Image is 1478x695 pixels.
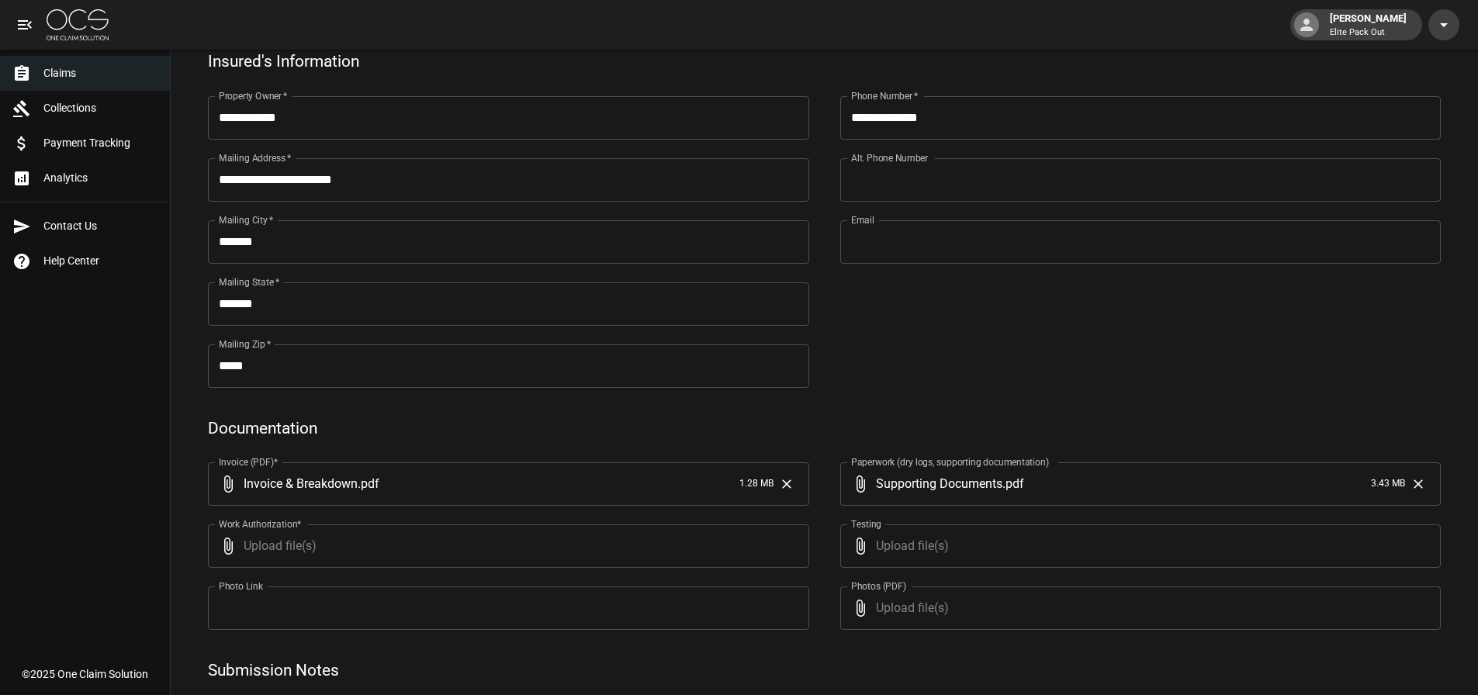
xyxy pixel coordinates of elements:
span: Contact Us [43,218,157,234]
span: Help Center [43,253,157,269]
label: Testing [851,517,881,531]
span: Collections [43,100,157,116]
label: Invoice (PDF)* [219,455,279,469]
span: 3.43 MB [1371,476,1405,492]
label: Photo Link [219,579,263,593]
span: 1.28 MB [739,476,774,492]
span: Upload file(s) [876,586,1400,630]
button: open drawer [9,9,40,40]
label: Property Owner [219,89,288,102]
span: Invoice & Breakdown [244,475,358,493]
span: . pdf [358,475,379,493]
label: Mailing City [219,213,274,226]
label: Mailing State [219,275,279,289]
label: Paperwork (dry logs, supporting documentation) [851,455,1049,469]
div: © 2025 One Claim Solution [22,666,148,682]
div: [PERSON_NAME] [1324,11,1413,39]
label: Mailing Zip [219,337,272,351]
span: Payment Tracking [43,135,157,151]
label: Email [851,213,874,226]
label: Phone Number [851,89,918,102]
label: Work Authorization* [219,517,302,531]
button: Clear [775,472,798,496]
label: Photos (PDF) [851,579,906,593]
label: Mailing Address [219,151,291,164]
span: Upload file(s) [876,524,1400,568]
span: Supporting Documents [876,475,1002,493]
span: Upload file(s) [244,524,767,568]
button: Clear [1407,472,1430,496]
label: Alt. Phone Number [851,151,928,164]
span: Analytics [43,170,157,186]
span: Claims [43,65,157,81]
span: . pdf [1002,475,1024,493]
p: Elite Pack Out [1330,26,1407,40]
img: ocs-logo-white-transparent.png [47,9,109,40]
